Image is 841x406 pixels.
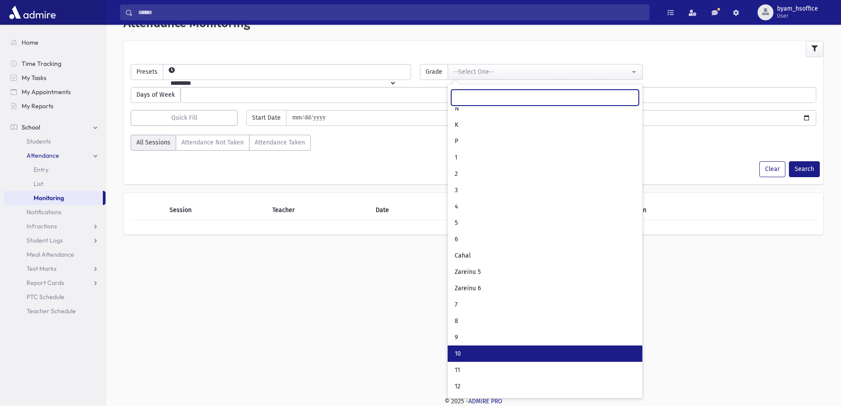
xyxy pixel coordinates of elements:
[455,300,457,309] span: 7
[455,284,481,293] span: Zareinu 6
[455,170,458,178] span: 2
[176,135,249,151] label: Attendance Not Taken
[4,233,106,247] a: Student Logs
[4,85,106,99] a: My Appointments
[131,64,163,80] span: Presets
[26,208,61,216] span: Notifications
[455,186,458,195] span: 3
[777,12,818,19] span: User
[26,265,57,273] span: Test Marks
[4,134,106,148] a: Students
[4,276,106,290] a: Report Cards
[789,161,820,177] button: Search
[26,152,59,159] span: Attendance
[22,60,61,68] span: Time Tracking
[22,123,40,131] span: School
[4,99,106,113] a: My Reports
[4,71,106,85] a: My Tasks
[34,194,64,202] span: Monitoring
[22,102,53,110] span: My Reports
[22,38,38,46] span: Home
[34,166,49,174] span: Entry
[267,200,370,220] th: Teacher
[455,251,471,260] span: Cahal
[131,135,311,154] div: AttTaken
[420,64,448,80] span: Grade
[759,161,785,177] button: Clear
[131,110,238,126] button: Quick Fill
[370,200,445,220] th: Date
[455,153,457,162] span: 1
[26,293,64,301] span: PTC Schedule
[4,120,106,134] a: School
[455,202,458,211] span: 4
[455,268,481,277] span: Zareinu 5
[34,180,43,188] span: List
[246,110,287,126] span: Start Date
[26,307,76,315] span: Teacher Schedule
[4,148,106,163] a: Attendance
[120,397,827,406] div: © 2025 -
[455,333,458,342] span: 9
[26,250,74,258] span: Meal Attendance
[26,279,64,287] span: Report Cards
[4,35,106,49] a: Home
[455,219,458,228] span: 5
[455,317,458,326] span: 8
[4,191,103,205] a: Monitoring
[445,200,590,220] th: Day of Week
[131,87,181,103] span: Days of Week
[468,398,502,405] a: ADMIRE PRO
[455,366,460,375] span: 11
[451,90,639,106] input: Search
[4,205,106,219] a: Notifications
[4,290,106,304] a: PTC Schedule
[4,247,106,262] a: Meal Attendance
[7,4,58,21] img: AdmirePro
[453,67,630,76] div: --Select One--
[26,222,57,230] span: Infractions
[591,200,783,220] th: Attendance Taken
[4,262,106,276] a: Test Marks
[455,121,458,129] span: K
[455,104,459,113] span: N
[22,74,46,82] span: My Tasks
[131,135,176,151] label: All Sessions
[22,88,71,96] span: My Appointments
[4,163,106,177] a: Entry
[4,219,106,233] a: Infractions
[4,304,106,318] a: Teacher Schedule
[4,57,106,71] a: Time Tracking
[4,177,106,191] a: List
[455,349,461,358] span: 10
[455,235,458,244] span: 6
[26,236,63,244] span: Student Logs
[455,382,460,391] span: 12
[448,64,642,80] button: --Select One--
[455,137,458,146] span: P
[164,200,268,220] th: Session
[133,4,649,20] input: Search
[171,114,197,121] span: Quick Fill
[777,5,818,12] span: byam_hsoffice
[26,137,51,145] span: Students
[249,135,311,151] label: Attendance Taken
